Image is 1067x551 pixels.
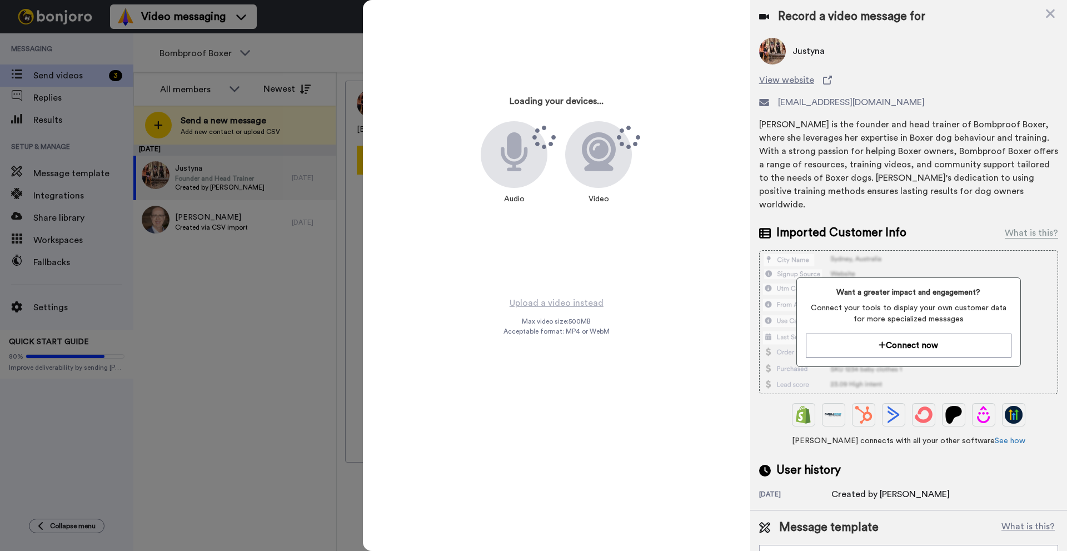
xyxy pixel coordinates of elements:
[945,406,963,424] img: Patreon
[825,406,842,424] img: Ontraport
[759,490,831,501] div: [DATE]
[522,317,591,326] span: Max video size: 500 MB
[510,97,604,107] h3: Loading your devices...
[759,73,1058,87] a: View website
[759,118,1058,211] div: [PERSON_NAME] is the founder and head trainer of Bombproof Boxer, where she leverages her experti...
[583,188,615,210] div: Video
[778,96,925,109] span: [EMAIL_ADDRESS][DOMAIN_NAME]
[831,488,950,501] div: Created by [PERSON_NAME]
[506,296,607,310] button: Upload a video instead
[776,462,841,479] span: User history
[915,406,933,424] img: ConvertKit
[498,188,530,210] div: Audio
[975,406,993,424] img: Drip
[806,287,1011,298] span: Want a greater impact and engagement?
[795,406,812,424] img: Shopify
[779,519,879,536] span: Message template
[885,406,903,424] img: ActiveCampaign
[759,73,814,87] span: View website
[1005,406,1023,424] img: GoHighLevel
[998,519,1058,536] button: What is this?
[806,302,1011,325] span: Connect your tools to display your own customer data for more specialized messages
[759,435,1058,446] span: [PERSON_NAME] connects with all your other software
[503,327,610,336] span: Acceptable format: MP4 or WebM
[995,437,1025,445] a: See how
[1005,226,1058,240] div: What is this?
[776,225,906,241] span: Imported Customer Info
[855,406,872,424] img: Hubspot
[806,334,1011,358] button: Connect now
